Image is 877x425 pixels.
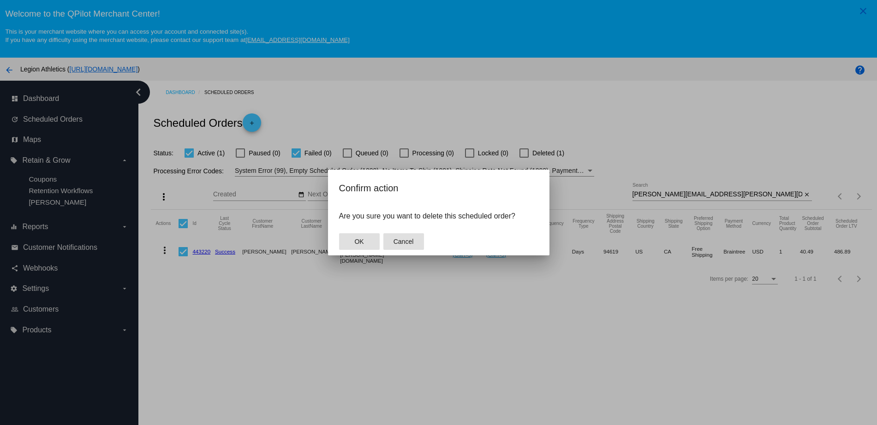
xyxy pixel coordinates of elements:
[394,238,414,245] span: Cancel
[339,212,538,220] p: Are you sure you want to delete this scheduled order?
[339,233,380,250] button: Close dialog
[354,238,364,245] span: OK
[339,181,538,195] h2: Confirm action
[383,233,424,250] button: Close dialog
